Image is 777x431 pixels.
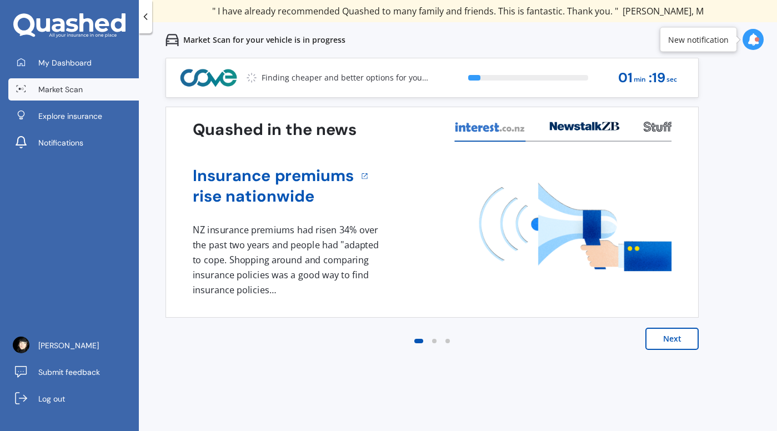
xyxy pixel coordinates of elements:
img: car.f15378c7a67c060ca3f3.svg [166,33,179,47]
a: My Dashboard [8,52,139,74]
a: Market Scan [8,78,139,101]
a: Notifications [8,132,139,154]
a: [PERSON_NAME] [8,334,139,357]
span: : 19 [649,71,665,86]
a: Insurance premiums [193,166,354,186]
span: My Dashboard [38,57,92,68]
img: ACg8ocK7u_WRB_CMQY29gQ1Gk-eVQHk5tsBhZqwMaKnD38geuwm--yA=s96-c [13,337,29,353]
a: rise nationwide [193,186,354,207]
span: Submit feedback [38,367,100,378]
span: Market Scan [38,84,83,95]
p: Market Scan for your vehicle is in progress [183,34,345,46]
span: Log out [38,393,65,404]
img: media image [479,183,671,271]
span: min [634,72,646,87]
h3: Quashed in the news [193,119,357,140]
button: Next [645,328,699,350]
div: New notification [668,34,729,45]
span: 01 [618,71,633,86]
span: sec [666,72,677,87]
span: Notifications [38,137,83,148]
a: Log out [8,388,139,410]
a: Explore insurance [8,105,139,127]
a: Submit feedback [8,361,139,383]
p: Finding cheaper and better options for you... [262,72,428,83]
span: Explore insurance [38,111,102,122]
div: NZ insurance premiums had risen 34% over the past two years and people had "adapted to cope. Shop... [193,223,383,297]
span: [PERSON_NAME] [38,340,99,351]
